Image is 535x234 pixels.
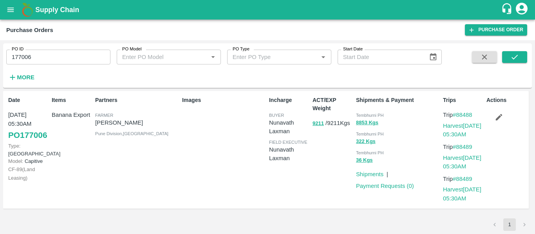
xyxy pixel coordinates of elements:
div: Purchase Orders [6,25,53,35]
a: Harvest[DATE] 05:30AM [443,155,481,170]
a: #88489 [453,176,472,182]
button: 9211 [313,119,324,128]
b: Supply Chain [35,6,79,14]
span: Pune Division , [GEOGRAPHIC_DATA] [95,131,168,136]
input: Enter PO Model [119,52,195,62]
label: Start Date [343,46,363,52]
span: Tembhurni PH [356,150,384,155]
span: Farmer [95,113,113,118]
p: ACT/EXP Weight [313,96,353,113]
span: Type: [8,143,20,149]
a: CF-89(Land Leasing) [8,166,35,181]
label: PO Type [233,46,249,52]
a: #88488 [453,112,472,118]
a: Harvest[DATE] 05:30AM [443,186,481,201]
div: customer-support [501,3,515,17]
p: Trip [443,175,483,183]
button: open drawer [2,1,20,19]
p: Nunavath Laxman [269,145,309,163]
a: Shipments [356,171,383,177]
span: buyer [269,113,284,118]
nav: pagination navigation [487,218,532,231]
img: logo [20,2,35,18]
p: Trip [443,111,483,119]
a: #88489 [453,144,472,150]
button: Open [318,52,328,62]
p: Nunavath Laxman [269,118,309,136]
span: Tembhurni PH [356,132,384,136]
a: Supply Chain [35,4,501,15]
p: Items [52,96,92,104]
span: CF- 89 ( Land Leasing ) [8,166,35,181]
span: Model: [8,158,23,164]
p: / 9211 Kgs [313,119,353,128]
div: | [383,167,388,179]
p: [PERSON_NAME] [95,118,179,127]
button: More [6,71,36,84]
button: Open [208,52,218,62]
p: Images [182,96,266,104]
p: Partners [95,96,179,104]
button: 8853 Kgs [356,118,378,127]
span: field executive [269,140,307,145]
div: account of current user [515,2,529,18]
input: Enter PO Type [230,52,306,62]
p: Shipments & Payment [356,96,440,104]
p: Trip [443,143,483,151]
p: [DATE] 05:30AM [8,111,49,128]
a: Harvest[DATE] 05:30AM [443,123,481,138]
p: Incharge [269,96,309,104]
p: Capitive [8,157,49,165]
p: Actions [486,96,527,104]
strong: More [17,74,34,80]
p: Banana Export [52,111,92,119]
input: Start Date [338,50,423,64]
a: Purchase Order [465,24,527,36]
button: 36 Kgs [356,156,373,165]
p: Trips [443,96,483,104]
label: PO ID [12,46,23,52]
button: Choose date [426,50,441,64]
a: PO177006 [8,128,47,142]
p: [GEOGRAPHIC_DATA] [8,142,49,157]
label: PO Model [122,46,142,52]
span: Tembhurni PH [356,113,384,118]
button: page 1 [503,218,516,231]
a: Payment Requests (0) [356,183,414,189]
button: 322 Kgs [356,137,376,146]
p: Date [8,96,49,104]
input: Enter PO ID [6,50,110,64]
